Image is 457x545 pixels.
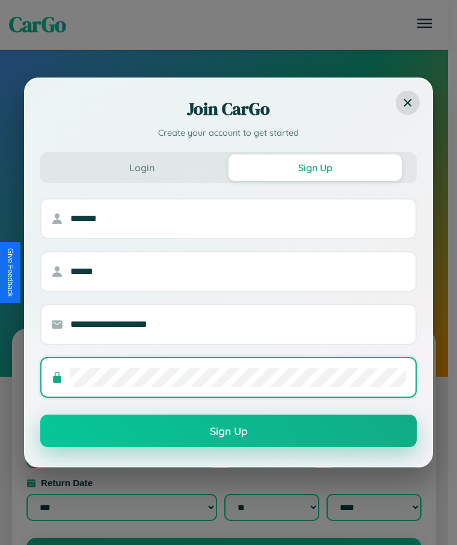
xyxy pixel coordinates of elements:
p: Create your account to get started [40,127,417,140]
button: Login [55,154,228,181]
button: Sign Up [228,154,402,181]
button: Sign Up [40,415,417,447]
h2: Join CarGo [40,97,417,121]
div: Give Feedback [6,248,14,297]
